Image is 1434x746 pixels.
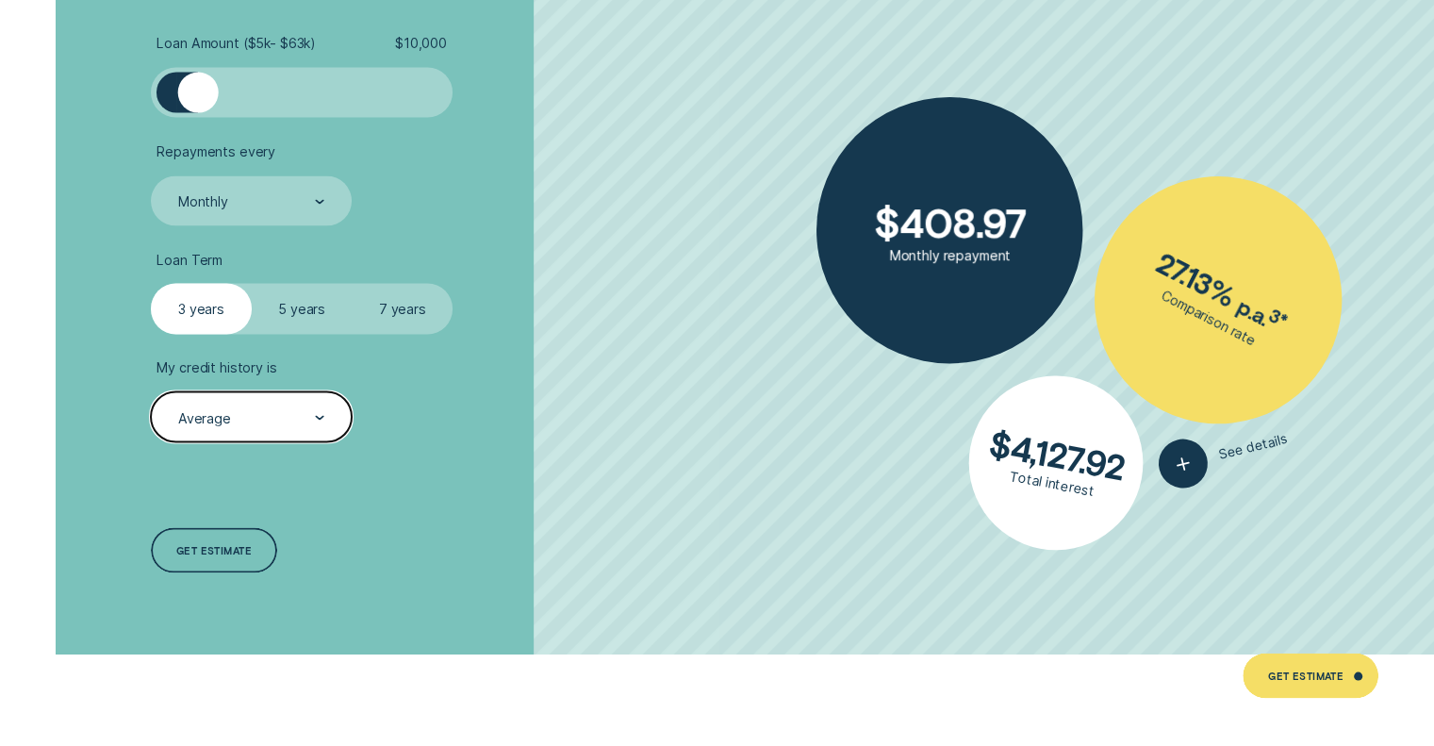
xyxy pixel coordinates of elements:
label: 5 years [252,283,353,333]
span: Loan Term [157,251,223,268]
a: Get estimate [151,527,276,572]
button: See details [1154,414,1294,493]
div: Monthly [178,192,228,209]
label: 7 years [353,283,453,333]
div: Average [178,409,231,426]
a: Get Estimate [1243,653,1378,698]
span: See details [1218,430,1290,463]
span: My credit history is [157,358,276,375]
span: Loan Amount ( $5k - $63k ) [157,34,316,51]
label: 3 years [151,283,252,333]
span: Repayments every [157,142,275,159]
span: $ 10,000 [395,34,447,51]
